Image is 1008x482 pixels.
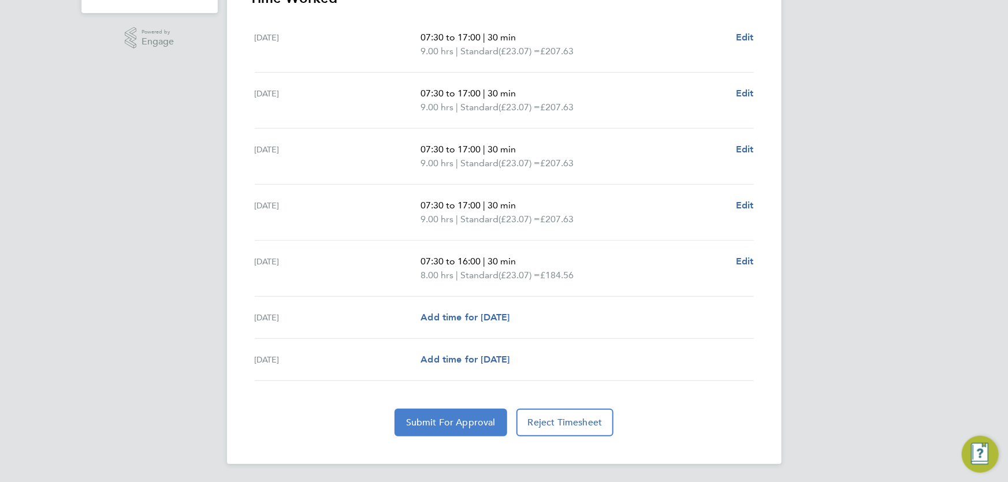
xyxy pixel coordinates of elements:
[421,270,453,281] span: 8.00 hrs
[540,270,574,281] span: £184.56
[421,214,453,225] span: 9.00 hrs
[460,100,499,114] span: Standard
[540,46,574,57] span: £207.63
[540,102,574,113] span: £207.63
[736,200,754,211] span: Edit
[736,88,754,99] span: Edit
[736,144,754,155] span: Edit
[540,214,574,225] span: £207.63
[421,32,481,43] span: 07:30 to 17:00
[499,214,540,225] span: (£23.07) =
[483,32,485,43] span: |
[460,268,499,282] span: Standard
[516,409,614,436] button: Reject Timesheet
[456,214,458,225] span: |
[406,417,496,428] span: Submit For Approval
[456,270,458,281] span: |
[499,102,540,113] span: (£23.07) =
[736,143,754,156] a: Edit
[483,200,485,211] span: |
[488,88,516,99] span: 30 min
[421,144,481,155] span: 07:30 to 17:00
[736,199,754,212] a: Edit
[421,311,509,324] a: Add time for [DATE]
[142,27,174,37] span: Powered by
[395,409,507,436] button: Submit For Approval
[456,46,458,57] span: |
[736,255,754,268] a: Edit
[255,143,421,170] div: [DATE]
[456,102,458,113] span: |
[488,256,516,267] span: 30 min
[460,44,499,58] span: Standard
[421,200,481,211] span: 07:30 to 17:00
[962,436,999,473] button: Engage Resource Center
[421,158,453,169] span: 9.00 hrs
[421,353,509,367] a: Add time for [DATE]
[460,212,499,226] span: Standard
[255,255,421,282] div: [DATE]
[483,88,485,99] span: |
[736,31,754,44] a: Edit
[255,87,421,114] div: [DATE]
[421,102,453,113] span: 9.00 hrs
[460,156,499,170] span: Standard
[736,32,754,43] span: Edit
[488,200,516,211] span: 30 min
[255,353,421,367] div: [DATE]
[421,88,481,99] span: 07:30 to 17:00
[255,311,421,324] div: [DATE]
[499,270,540,281] span: (£23.07) =
[499,158,540,169] span: (£23.07) =
[125,27,174,49] a: Powered byEngage
[456,158,458,169] span: |
[142,37,174,47] span: Engage
[499,46,540,57] span: (£23.07) =
[540,158,574,169] span: £207.63
[255,199,421,226] div: [DATE]
[488,32,516,43] span: 30 min
[421,354,509,365] span: Add time for [DATE]
[421,312,509,323] span: Add time for [DATE]
[483,256,485,267] span: |
[488,144,516,155] span: 30 min
[736,256,754,267] span: Edit
[421,46,453,57] span: 9.00 hrs
[528,417,602,428] span: Reject Timesheet
[255,31,421,58] div: [DATE]
[421,256,481,267] span: 07:30 to 16:00
[736,87,754,100] a: Edit
[483,144,485,155] span: |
